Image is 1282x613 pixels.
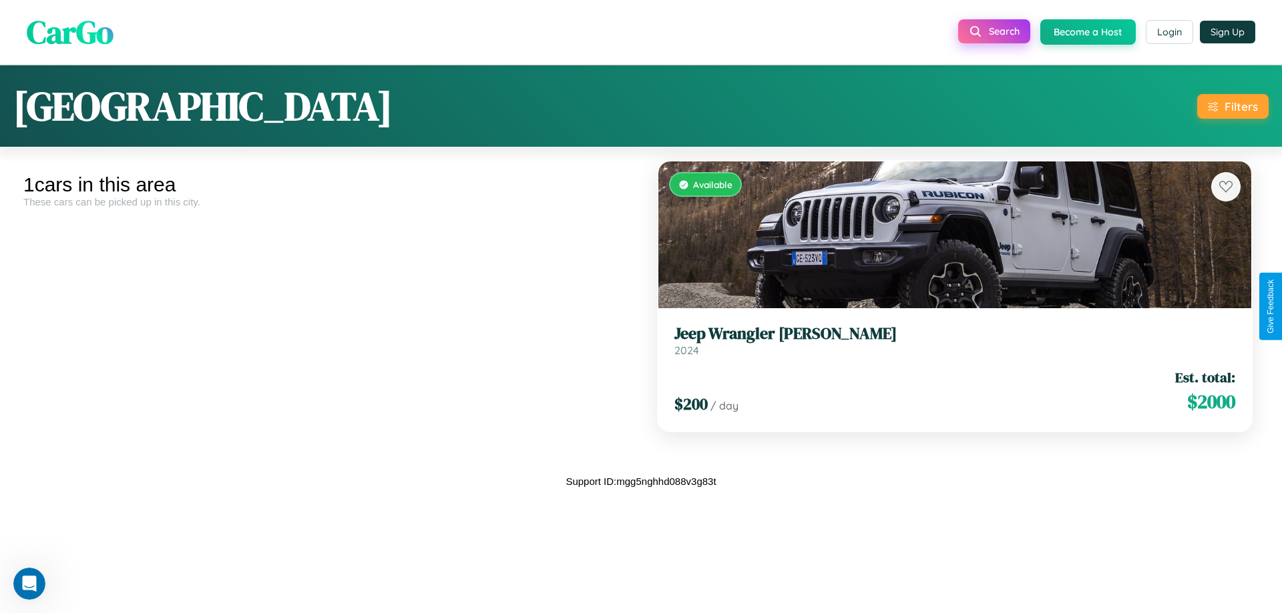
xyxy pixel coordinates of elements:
div: 1 cars in this area [23,173,631,196]
button: Become a Host [1040,19,1136,45]
button: Sign Up [1200,21,1255,43]
button: Filters [1197,94,1269,119]
div: Filters [1225,99,1258,113]
span: Available [693,179,732,190]
iframe: Intercom live chat [13,568,45,600]
div: Give Feedback [1266,279,1275,334]
div: These cars can be picked up in this city. [23,196,631,207]
span: $ 2000 [1187,388,1235,415]
h3: Jeep Wrangler [PERSON_NAME] [674,324,1235,344]
span: Search [989,25,1020,37]
p: Support ID: mgg5nghhd088v3g83t [566,472,716,490]
span: Est. total: [1175,368,1235,387]
h1: [GEOGRAPHIC_DATA] [13,79,393,133]
span: $ 200 [674,393,708,415]
button: Login [1146,20,1193,44]
span: CarGo [27,10,114,54]
button: Search [958,19,1030,43]
a: Jeep Wrangler [PERSON_NAME]2024 [674,324,1235,357]
span: / day [710,399,738,412]
span: 2024 [674,344,699,357]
